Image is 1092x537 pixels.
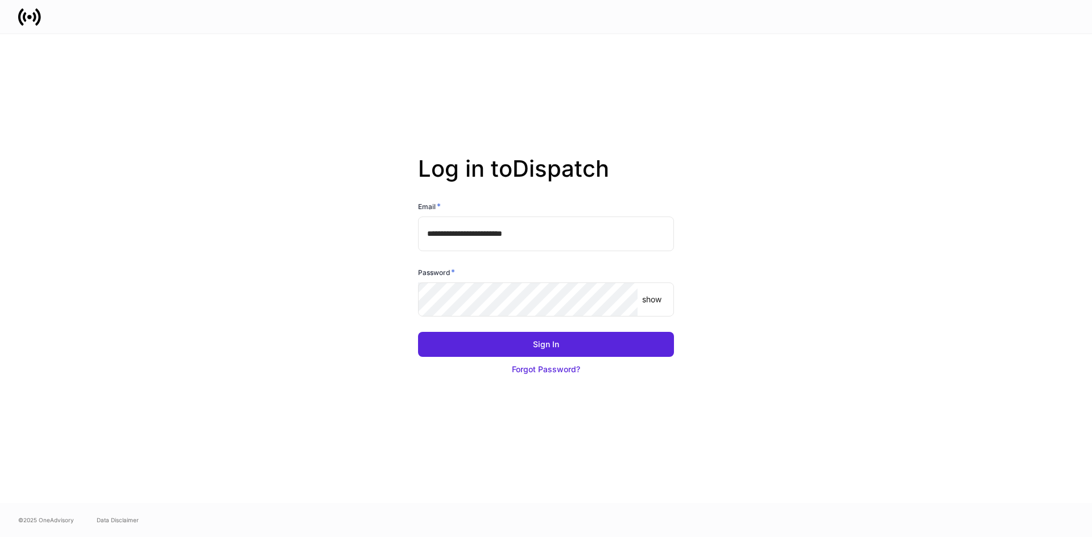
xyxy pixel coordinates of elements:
span: © 2025 OneAdvisory [18,515,74,524]
div: Sign In [533,339,559,350]
button: Sign In [418,332,674,357]
button: Forgot Password? [418,357,674,382]
div: Forgot Password? [512,364,580,375]
p: show [642,294,661,305]
h6: Email [418,201,441,212]
h6: Password [418,267,455,278]
a: Data Disclaimer [97,515,139,524]
h2: Log in to Dispatch [418,155,674,201]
